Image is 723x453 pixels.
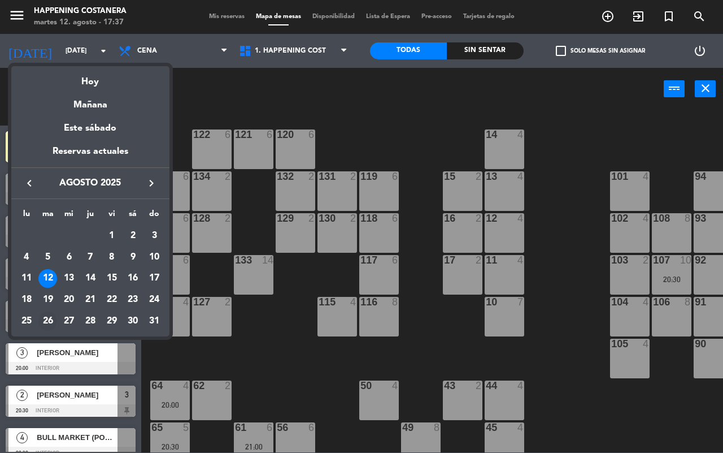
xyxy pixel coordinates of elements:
td: 4 de agosto de 2025 [16,247,37,268]
td: 30 de agosto de 2025 [123,310,144,332]
td: 9 de agosto de 2025 [123,247,144,268]
div: 29 [102,312,121,331]
div: 28 [81,312,100,331]
div: Mañana [11,89,169,113]
th: lunes [16,208,37,225]
div: 31 [145,312,164,331]
div: 23 [123,290,142,309]
div: 11 [17,269,36,288]
td: 28 de agosto de 2025 [80,310,101,332]
td: 19 de agosto de 2025 [37,289,59,310]
div: 25 [17,312,36,331]
div: 10 [145,248,164,267]
div: 21 [81,290,100,309]
td: 26 de agosto de 2025 [37,310,59,332]
td: 6 de agosto de 2025 [58,247,80,268]
td: 23 de agosto de 2025 [123,289,144,310]
td: 22 de agosto de 2025 [101,289,123,310]
th: jueves [80,208,101,225]
td: 16 de agosto de 2025 [123,268,144,290]
div: 7 [81,248,100,267]
td: 18 de agosto de 2025 [16,289,37,310]
td: 8 de agosto de 2025 [101,247,123,268]
div: 15 [102,269,121,288]
td: 29 de agosto de 2025 [101,310,123,332]
div: 24 [145,290,164,309]
td: 12 de agosto de 2025 [37,268,59,290]
div: 2 [123,226,142,245]
td: 15 de agosto de 2025 [101,268,123,290]
i: keyboard_arrow_left [23,176,36,190]
td: 11 de agosto de 2025 [16,268,37,290]
div: 13 [59,269,79,288]
td: 24 de agosto de 2025 [143,289,165,310]
div: 20 [59,290,79,309]
button: keyboard_arrow_left [19,176,40,191]
div: 12 [38,269,58,288]
th: miércoles [58,208,80,225]
div: 17 [145,269,164,288]
td: 31 de agosto de 2025 [143,310,165,332]
div: 4 [17,248,36,267]
th: martes [37,208,59,225]
div: 1 [102,226,121,245]
div: 19 [38,290,58,309]
div: 9 [123,248,142,267]
td: 17 de agosto de 2025 [143,268,165,290]
th: sábado [123,208,144,225]
td: 25 de agosto de 2025 [16,310,37,332]
td: AGO. [16,225,101,247]
div: Hoy [11,66,169,89]
td: 27 de agosto de 2025 [58,310,80,332]
div: 22 [102,290,121,309]
th: domingo [143,208,165,225]
div: 18 [17,290,36,309]
div: Reservas actuales [11,144,169,167]
div: 8 [102,248,121,267]
div: 16 [123,269,142,288]
i: keyboard_arrow_right [145,176,158,190]
td: 21 de agosto de 2025 [80,289,101,310]
div: 14 [81,269,100,288]
td: 7 de agosto de 2025 [80,247,101,268]
div: 30 [123,312,142,331]
td: 2 de agosto de 2025 [123,225,144,247]
div: 6 [59,248,79,267]
div: Este sábado [11,113,169,144]
div: 3 [145,226,164,245]
td: 1 de agosto de 2025 [101,225,123,247]
span: agosto 2025 [40,176,141,191]
td: 10 de agosto de 2025 [143,247,165,268]
td: 13 de agosto de 2025 [58,268,80,290]
div: 26 [38,312,58,331]
td: 20 de agosto de 2025 [58,289,80,310]
td: 5 de agosto de 2025 [37,247,59,268]
div: 27 [59,312,79,331]
div: 5 [38,248,58,267]
th: viernes [101,208,123,225]
td: 3 de agosto de 2025 [143,225,165,247]
td: 14 de agosto de 2025 [80,268,101,290]
button: keyboard_arrow_right [141,176,162,191]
